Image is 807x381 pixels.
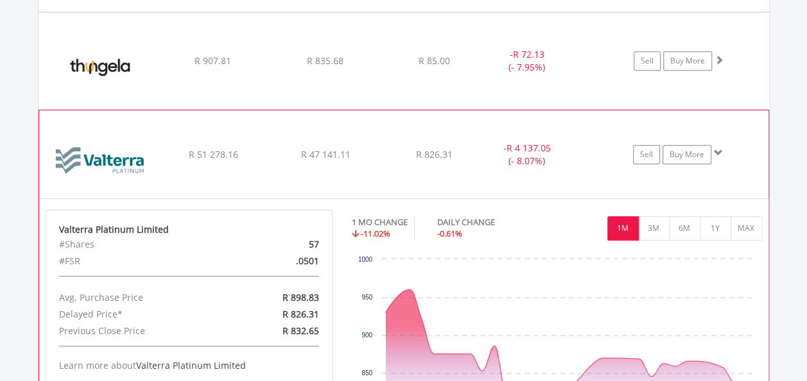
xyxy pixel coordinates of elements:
text: 1000 [358,256,373,263]
div: #Shares [49,236,236,253]
span: R 898.83 [282,291,319,303]
button: 3M [638,216,670,241]
span: R 47 141.11 [300,148,350,160]
div: Valterra Platinum Limited [59,223,320,236]
span: R 907.81 [195,55,231,67]
button: 1M [607,216,639,241]
a: Sell [634,51,661,71]
button: MAX [731,216,762,241]
div: 1 MO CHANGE [352,216,408,228]
span: Valterra Platinum Limited [136,359,246,371]
span: -0.61% [437,228,462,239]
a: Buy More [663,51,712,71]
button: 1Y [700,216,731,241]
div: - (- 8.07%) [478,142,575,167]
div: - (- 7.95%) [479,48,576,74]
span: R 85.00 [419,55,450,67]
img: EQU.ZA.VAL.png [46,126,156,194]
div: Delayed Price* [49,306,236,323]
text: 850 [361,369,372,377]
span: R 51 278.16 [188,148,238,160]
span: R 832.65 [282,325,319,337]
text: 900 [361,332,372,339]
span: R 826.31 [282,308,319,320]
span: R 4 137.05 [506,142,550,154]
div: .0501 [236,253,329,269]
a: Sell [633,145,660,164]
div: DAILY CHANGE [437,216,540,228]
div: 57 [236,236,329,253]
div: Avg. Purchase Price [49,289,236,306]
text: 950 [361,294,372,301]
span: -11.02% [361,228,390,239]
button: 6M [669,216,700,241]
a: Buy More [663,145,711,164]
div: Previous Close Price [49,323,236,339]
img: EQU.ZA.TGA.png [45,29,155,106]
div: Learn more about [59,359,320,372]
span: R 835.68 [307,55,343,67]
div: #FSR [49,253,236,269]
span: R 72.13 [513,48,544,60]
span: R 826.31 [416,148,453,160]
